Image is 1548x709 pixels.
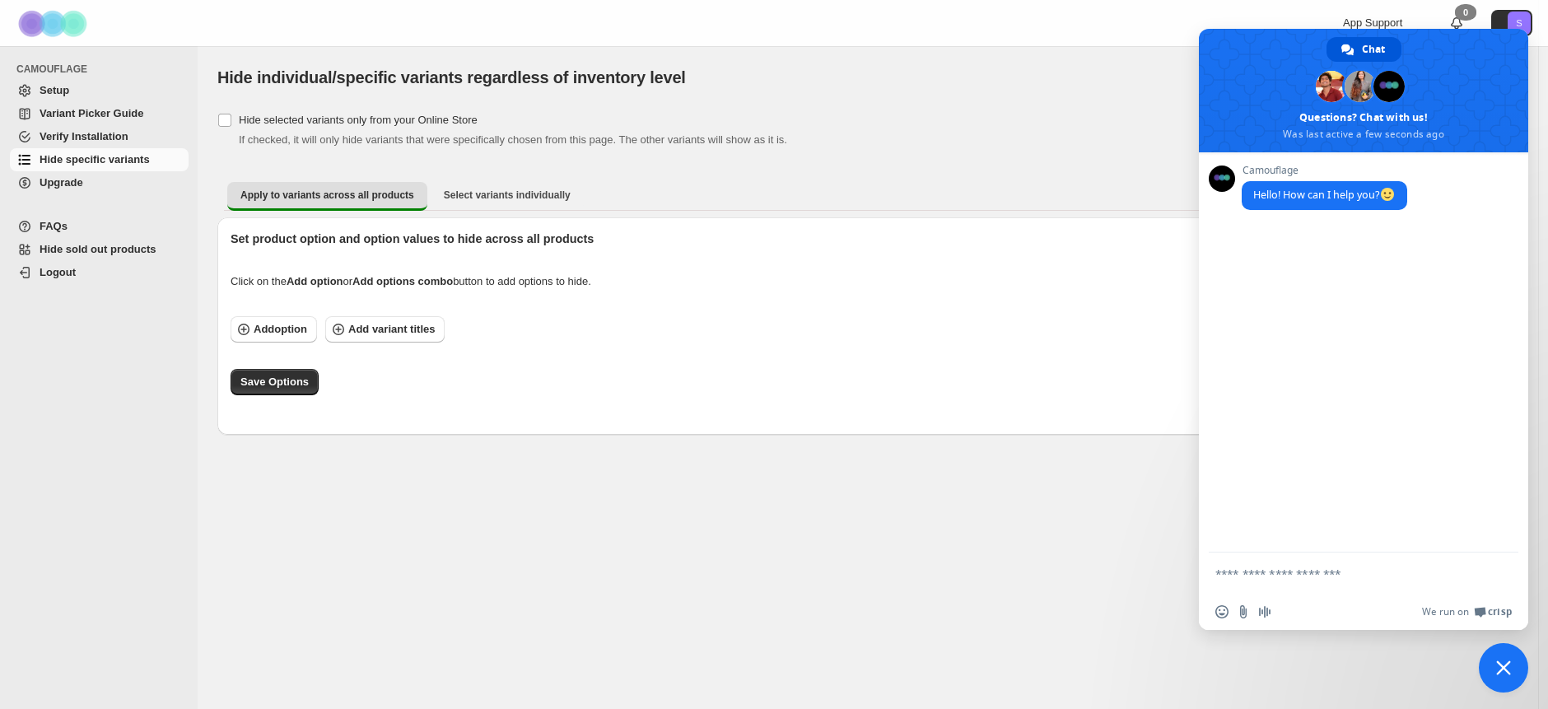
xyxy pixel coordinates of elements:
div: 0 [1455,4,1476,21]
span: Audio message [1258,605,1271,618]
span: Chat [1362,37,1385,62]
button: Save Options [231,369,319,395]
span: Select variants individually [444,189,571,202]
span: Hide specific variants [40,153,150,166]
span: Add option [254,321,307,338]
a: Chat [1327,37,1401,62]
span: Apply to variants across all products [240,189,414,202]
span: Add variant titles [348,321,435,338]
text: S [1516,18,1522,28]
span: Hide sold out products [40,243,156,255]
span: Avatar with initials S [1508,12,1531,35]
a: Logout [10,261,189,284]
span: Logout [40,266,76,278]
span: Variant Picker Guide [40,107,143,119]
button: Select variants individually [431,182,584,208]
span: Send a file [1237,605,1250,618]
span: Crisp [1488,605,1512,618]
p: Set product option and option values to hide across all products [231,231,1505,247]
span: Insert an emoji [1215,605,1229,618]
a: Variant Picker Guide [10,102,189,125]
a: We run onCrisp [1422,605,1512,618]
button: Add variant titles [325,316,445,343]
span: Upgrade [40,176,83,189]
a: Hide specific variants [10,148,189,171]
a: Verify Installation [10,125,189,148]
div: Click on the or button to add options to hide. [231,273,1505,290]
a: 0 [1448,15,1465,31]
span: Hello! How can I help you? [1253,188,1396,202]
span: Camouflage [1242,165,1407,176]
button: Apply to variants across all products [227,182,427,211]
span: Setup [40,84,69,96]
span: CAMOUFLAGE [16,63,189,76]
span: App Support [1343,16,1402,29]
a: Hide sold out products [10,238,189,261]
span: Verify Installation [40,130,128,142]
span: FAQs [40,220,68,232]
span: Save Options [240,374,309,390]
strong: Add option [287,275,343,287]
a: Setup [10,79,189,102]
img: Camouflage [13,1,96,46]
strong: Add options combo [352,275,453,287]
a: FAQs [10,215,189,238]
span: If checked, it will only hide variants that were specifically chosen from this page. The other va... [239,133,787,146]
span: We run on [1422,605,1469,618]
div: Apply to variants across all products [217,217,1518,435]
span: Hide selected variants only from your Online Store [239,114,478,126]
button: Addoption [231,316,317,343]
a: Upgrade [10,171,189,194]
a: Close chat [1479,643,1528,693]
span: Hide individual/specific variants regardless of inventory level [217,68,686,86]
button: Avatar with initials S [1491,10,1532,36]
textarea: Compose your message... [1215,553,1479,594]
